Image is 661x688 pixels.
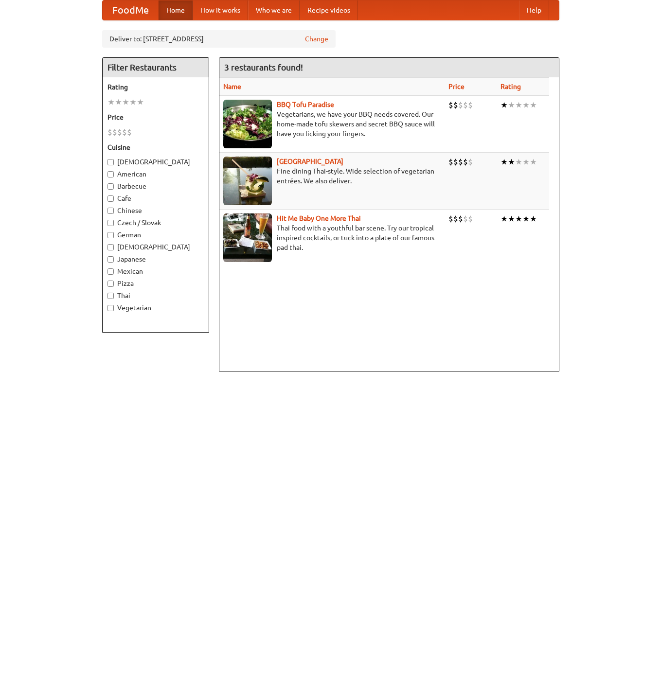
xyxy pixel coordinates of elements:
[223,213,272,262] img: babythai.jpg
[112,127,117,138] li: $
[463,100,468,110] li: $
[530,213,537,224] li: ★
[522,157,530,167] li: ★
[458,157,463,167] li: $
[468,100,473,110] li: $
[463,213,468,224] li: $
[453,213,458,224] li: $
[522,100,530,110] li: ★
[515,157,522,167] li: ★
[500,100,508,110] li: ★
[107,142,204,152] h5: Cuisine
[107,82,204,92] h5: Rating
[223,109,441,139] p: Vegetarians, we have your BBQ needs covered. Our home-made tofu skewers and secret BBQ sauce will...
[107,157,204,167] label: [DEMOGRAPHIC_DATA]
[107,242,204,252] label: [DEMOGRAPHIC_DATA]
[448,213,453,224] li: $
[300,0,358,20] a: Recipe videos
[277,101,334,108] a: BBQ Tofu Paradise
[107,281,114,287] input: Pizza
[223,157,272,205] img: satay.jpg
[107,97,115,107] li: ★
[223,100,272,148] img: tofuparadise.jpg
[193,0,248,20] a: How it works
[500,213,508,224] li: ★
[448,100,453,110] li: $
[115,97,122,107] li: ★
[500,83,521,90] a: Rating
[107,218,204,228] label: Czech / Slovak
[107,208,114,214] input: Chinese
[117,127,122,138] li: $
[248,0,300,20] a: Who we are
[305,34,328,44] a: Change
[107,256,114,263] input: Japanese
[107,279,204,288] label: Pizza
[127,127,132,138] li: $
[107,206,204,215] label: Chinese
[107,244,114,250] input: [DEMOGRAPHIC_DATA]
[468,213,473,224] li: $
[453,157,458,167] li: $
[137,97,144,107] li: ★
[107,169,204,179] label: American
[107,181,204,191] label: Barbecue
[508,213,515,224] li: ★
[519,0,549,20] a: Help
[107,230,204,240] label: German
[223,223,441,252] p: Thai food with a youthful bar scene. Try our tropical inspired cocktails, or tuck into a plate of...
[448,83,464,90] a: Price
[107,293,114,299] input: Thai
[103,58,209,77] h4: Filter Restaurants
[107,232,114,238] input: German
[223,166,441,186] p: Fine dining Thai-style. Wide selection of vegetarian entrées. We also deliver.
[107,112,204,122] h5: Price
[107,254,204,264] label: Japanese
[107,194,204,203] label: Cafe
[458,213,463,224] li: $
[107,183,114,190] input: Barbecue
[508,100,515,110] li: ★
[448,157,453,167] li: $
[458,100,463,110] li: $
[103,0,159,20] a: FoodMe
[453,100,458,110] li: $
[468,157,473,167] li: $
[107,291,204,300] label: Thai
[508,157,515,167] li: ★
[107,268,114,275] input: Mexican
[102,30,336,48] div: Deliver to: [STREET_ADDRESS]
[463,157,468,167] li: $
[500,157,508,167] li: ★
[122,97,129,107] li: ★
[107,171,114,177] input: American
[129,97,137,107] li: ★
[159,0,193,20] a: Home
[107,195,114,202] input: Cafe
[107,127,112,138] li: $
[277,214,361,222] a: Hit Me Baby One More Thai
[522,213,530,224] li: ★
[515,100,522,110] li: ★
[107,303,204,313] label: Vegetarian
[122,127,127,138] li: $
[223,83,241,90] a: Name
[107,159,114,165] input: [DEMOGRAPHIC_DATA]
[277,158,343,165] a: [GEOGRAPHIC_DATA]
[530,157,537,167] li: ★
[224,63,303,72] ng-pluralize: 3 restaurants found!
[107,220,114,226] input: Czech / Slovak
[515,213,522,224] li: ★
[107,305,114,311] input: Vegetarian
[530,100,537,110] li: ★
[107,266,204,276] label: Mexican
